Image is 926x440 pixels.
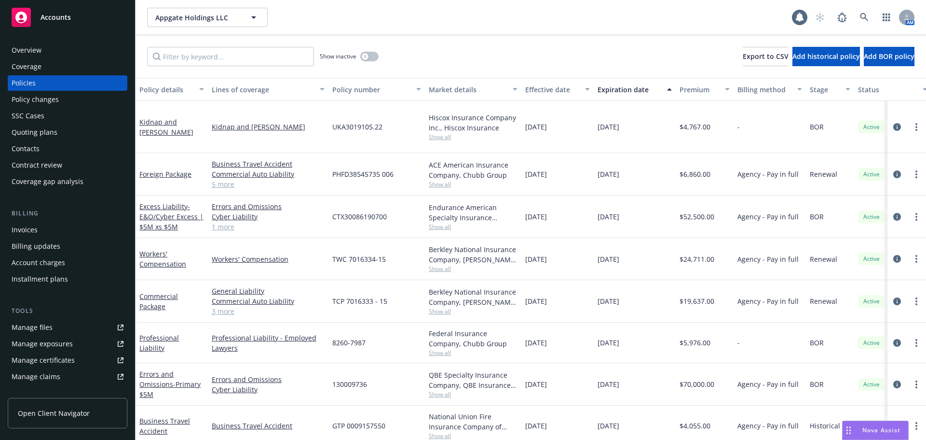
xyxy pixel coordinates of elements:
div: Market details [429,85,507,95]
a: Billing updates [8,239,127,254]
div: Federal Insurance Company, Chubb Group [429,328,517,349]
span: Appgate Holdings LLC [155,13,239,23]
a: Contract review [8,157,127,173]
a: Manage exposures [8,336,127,352]
span: [DATE] [598,169,619,179]
a: Excess Liability [139,202,204,231]
a: Overview [8,43,127,58]
a: more [911,379,922,390]
a: circleInformation [891,337,903,349]
span: Active [862,380,881,389]
div: Manage exposures [12,336,73,352]
span: Renewal [810,296,837,306]
span: 8260-7987 [332,338,366,348]
span: CTX30086190700 [332,212,387,222]
div: Lines of coverage [212,85,314,95]
span: - [737,122,740,132]
span: TWC 7016334-15 [332,254,386,264]
span: [DATE] [525,122,547,132]
a: circleInformation [891,169,903,180]
a: General Liability [212,286,325,296]
a: circleInformation [891,379,903,390]
span: [DATE] [598,338,619,348]
span: UKA3019105.22 [332,122,382,132]
span: Agency - Pay in full [737,296,799,306]
span: $70,000.00 [680,379,714,389]
a: Start snowing [810,8,830,27]
span: Export to CSV [743,52,789,61]
div: Manage files [12,320,53,335]
div: Installment plans [12,271,68,287]
a: Business Travel Accident [212,159,325,169]
button: Nova Assist [842,421,909,440]
a: Commercial Auto Liability [212,296,325,306]
span: BOR [810,212,824,222]
button: Effective date [521,78,594,101]
span: [DATE] [598,296,619,306]
a: Kidnap and [PERSON_NAME] [139,117,193,137]
span: [DATE] [598,421,619,431]
span: BOR [810,379,824,389]
div: Manage claims [12,369,60,384]
span: Active [862,123,881,131]
a: Errors and Omissions [212,374,325,384]
a: 5 more [212,179,325,189]
div: Billing updates [12,239,60,254]
span: Active [862,170,881,179]
a: Workers' Compensation [212,254,325,264]
span: Active [862,297,881,306]
div: Drag to move [843,421,855,440]
button: Add historical policy [792,47,860,66]
a: more [911,296,922,307]
span: Renewal [810,169,837,179]
span: Agency - Pay in full [737,421,799,431]
span: [DATE] [598,379,619,389]
a: Professional Liability [139,333,179,353]
button: Billing method [734,78,806,101]
div: Expiration date [598,85,661,95]
a: Workers' Compensation [139,249,186,269]
a: Policies [8,75,127,91]
a: Commercial Package [139,292,178,311]
span: Add historical policy [792,52,860,61]
span: - [737,338,740,348]
a: Manage files [8,320,127,335]
input: Filter by keyword... [147,47,314,66]
button: Policy details [136,78,208,101]
div: Policy changes [12,92,59,107]
span: Show all [429,432,517,440]
span: Show all [429,180,517,188]
div: Invoices [12,222,38,238]
span: 130009736 [332,379,367,389]
div: Hiscox Insurance Company Inc., Hiscox Insurance [429,113,517,133]
span: $52,500.00 [680,212,714,222]
a: Business Travel Accident [139,416,190,436]
button: Stage [806,78,854,101]
span: Historical [810,421,840,431]
a: Search [855,8,874,27]
div: Quoting plans [12,125,57,140]
div: Premium [680,85,719,95]
a: Policy changes [8,92,127,107]
a: circleInformation [891,420,903,432]
a: Coverage [8,59,127,74]
a: circleInformation [891,253,903,265]
a: Coverage gap analysis [8,174,127,189]
button: Lines of coverage [208,78,328,101]
a: SSC Cases [8,108,127,124]
span: - Primary $5M [139,380,201,399]
span: Show all [429,223,517,231]
span: BOR [810,338,824,348]
a: Report a Bug [832,8,852,27]
a: Account charges [8,255,127,270]
span: Show all [429,349,517,357]
a: Professional Liability - Employed Lawyers [212,333,325,353]
div: Policy details [139,85,193,95]
span: Add BOR policy [864,52,914,61]
a: Errors and Omissions [212,201,325,212]
span: [DATE] [525,296,547,306]
a: circleInformation [891,211,903,223]
a: Kidnap and [PERSON_NAME] [212,122,325,132]
span: $6,860.00 [680,169,710,179]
